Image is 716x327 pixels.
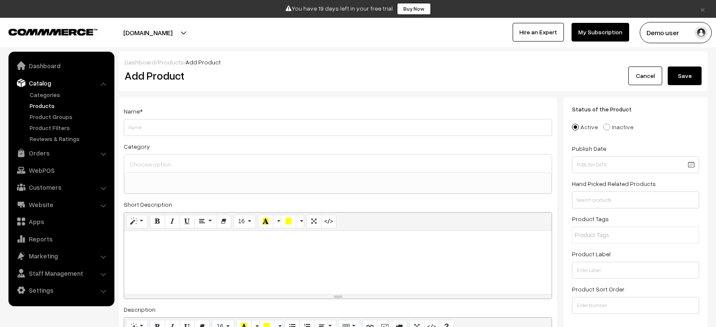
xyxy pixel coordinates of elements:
[628,67,662,85] a: Cancel
[124,107,143,116] label: Name
[165,215,180,228] button: Italic (CTRL+I)
[186,58,221,66] span: Add Product
[296,215,304,228] button: More Color
[11,58,111,73] a: Dashboard
[321,215,336,228] button: Code View
[695,26,708,39] img: user
[150,215,165,228] button: Bold (CTRL+B)
[238,218,245,224] span: 16
[572,214,609,223] label: Product Tags
[124,200,172,209] label: Short Description
[11,283,111,298] a: Settings
[28,101,111,110] a: Products
[124,142,150,151] label: Category
[572,179,656,188] label: Hand Picked Related Products
[572,105,642,113] span: Status of the Product
[572,144,606,153] label: Publish Date
[572,297,699,314] input: Enter Number
[697,4,708,14] a: ×
[125,58,155,66] a: Dashboard
[11,180,111,195] a: Customers
[28,90,111,99] a: Categories
[28,112,111,121] a: Product Groups
[513,23,564,42] a: Hire an Expert
[126,215,148,228] button: Style
[124,295,552,299] div: resize
[603,122,633,131] label: Inactive
[28,123,111,132] a: Product Filters
[216,215,231,228] button: Remove Font Style (CTRL+\)
[124,119,552,136] input: Name
[11,75,111,91] a: Catalog
[11,145,111,161] a: Orders
[125,58,702,67] div: / /
[572,23,629,42] a: My Subscription
[11,248,111,263] a: Marketing
[124,305,155,314] label: Description
[640,22,712,43] button: Demo user
[572,285,624,294] label: Product Sort Order
[194,215,216,228] button: Paragraph
[11,197,111,212] a: Website
[233,215,256,228] button: Font Size
[572,191,699,208] input: Search products
[128,158,548,170] input: Choose option
[572,122,598,131] label: Active
[3,3,713,15] div: You have 19 days left in your free trial
[94,22,202,43] button: [DOMAIN_NAME]
[8,29,97,35] img: COMMMERCE
[258,215,273,228] button: Recent Color
[668,67,702,85] button: Save
[306,215,322,228] button: Full Screen
[125,69,554,82] h2: Add Product
[11,266,111,281] a: Staff Management
[11,231,111,247] a: Reports
[281,215,296,228] button: Background Color
[28,134,111,143] a: Reviews & Ratings
[574,231,649,240] input: Product Tags
[8,26,83,36] a: COMMMERCE
[11,214,111,229] a: Apps
[158,58,184,66] a: Products
[11,163,111,178] a: WebPOS
[397,3,431,15] a: Buy Now
[572,249,611,258] label: Product Label
[572,156,699,173] input: Publish Date
[180,215,195,228] button: Underline (CTRL+U)
[572,262,699,279] input: Enter Label
[273,215,281,228] button: More Color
